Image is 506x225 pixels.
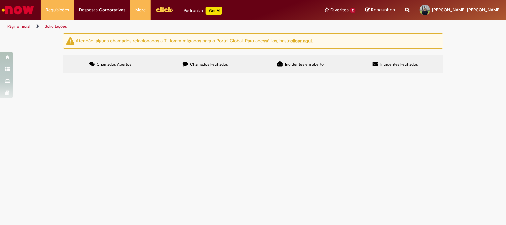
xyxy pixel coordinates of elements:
[371,7,395,13] span: Rascunhos
[285,62,324,67] span: Incidentes em aberto
[7,24,30,29] a: Página inicial
[156,5,174,15] img: click_logo_yellow_360x200.png
[45,24,67,29] a: Solicitações
[79,7,125,13] span: Despesas Corporativas
[5,20,332,33] ul: Trilhas de página
[350,8,356,13] span: 2
[291,38,313,44] a: clicar aqui.
[432,7,501,13] span: [PERSON_NAME] [PERSON_NAME]
[46,7,69,13] span: Requisições
[76,38,313,44] ng-bind-html: Atenção: alguns chamados relacionados a T.I foram migrados para o Portal Global. Para acessá-los,...
[366,7,395,13] a: Rascunhos
[330,7,349,13] span: Favoritos
[97,62,131,67] span: Chamados Abertos
[184,7,222,15] div: Padroniza
[190,62,228,67] span: Chamados Fechados
[206,7,222,15] p: +GenAi
[135,7,146,13] span: More
[380,62,418,67] span: Incidentes Fechados
[1,3,35,17] img: ServiceNow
